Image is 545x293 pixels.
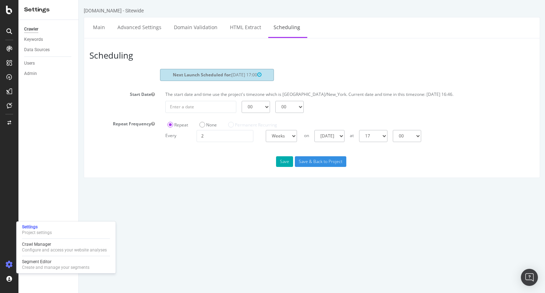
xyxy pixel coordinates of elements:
div: Segment Editor [22,259,89,265]
label: Repeat Frequency [5,118,81,127]
strong: Next Launch Scheduled for: [94,72,153,78]
button: Save [197,156,214,167]
a: Main [9,17,32,37]
h3: Scheduling [7,51,82,60]
div: Data Sources [24,46,50,54]
a: Keywords [24,36,73,43]
a: Segment EditorCreate and manage your segments [19,258,113,271]
p: on [225,130,230,139]
div: Configure and access your website analyses [22,247,107,253]
button: Start Date [72,91,76,97]
div: Crawler [24,26,38,33]
a: Domain Validation [90,17,144,37]
div: Admin [24,70,37,77]
a: HTML Extract [146,17,188,37]
a: Users [24,60,73,67]
p: Every [87,130,98,139]
div: Open Intercom Messenger [521,269,538,286]
div: Settings [24,6,73,14]
button: Repeat Frequency [72,121,76,127]
a: Admin [24,70,73,77]
a: Scheduling [189,17,227,37]
div: Create and manage your segments [22,265,89,270]
input: Enter a date [87,101,158,113]
input: Save & Back to Project [216,156,268,167]
div: Project settings [22,230,52,235]
div: [DOMAIN_NAME] - Sitewide [5,7,65,14]
label: None [121,122,138,128]
a: Advanced Settings [33,17,88,37]
span: [DATE] 17:00 [153,72,183,78]
p: at [271,130,275,139]
p: The start date and time use the project's timezone which is [GEOGRAPHIC_DATA]/New_York. Current d... [87,91,456,97]
a: Data Sources [24,46,73,54]
a: Crawler [24,26,73,33]
label: Repeat [89,122,109,128]
a: Crawl ManagerConfigure and access your website analyses [19,241,113,254]
div: Settings [22,224,52,230]
label: Permanent Recurring [149,122,198,128]
label: Start Date [5,89,81,97]
div: Option available for Enterprise plan. [147,118,200,130]
div: Keywords [24,36,43,43]
div: Users [24,60,35,67]
a: SettingsProject settings [19,223,113,236]
div: Crawl Manager [22,242,107,247]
